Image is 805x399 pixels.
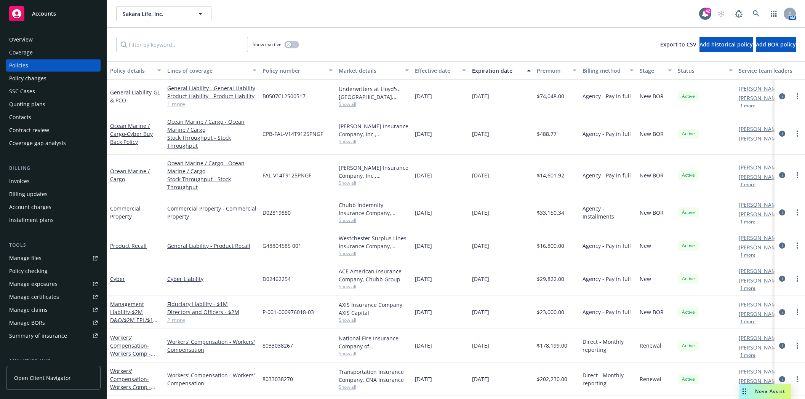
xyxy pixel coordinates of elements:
[640,375,661,383] span: Renewal
[755,388,785,394] span: Nova Assist
[778,341,787,350] a: circleInformation
[14,374,71,382] span: Open Client Navigator
[793,375,802,384] a: more
[681,172,696,179] span: Active
[740,286,755,290] button: 1 more
[6,137,101,149] a: Coverage gap analysis
[167,159,256,175] a: Ocean Marine / Cargo - Ocean Marine / Cargo
[6,201,101,213] a: Account charges
[714,6,729,21] a: Start snowing
[110,168,150,183] a: Ocean Marine / Cargo
[681,130,696,137] span: Active
[9,124,49,136] div: Contract review
[681,93,696,100] span: Active
[583,371,634,387] span: Direct - Monthly reporting
[415,342,432,350] span: [DATE]
[110,89,160,104] span: - GL & PCO
[110,342,155,365] span: - Workers Comp - AOS
[766,6,781,21] a: Switch app
[339,85,409,101] div: Underwriters at Lloyd's, [GEOGRAPHIC_DATA], [PERSON_NAME] of [GEOGRAPHIC_DATA], Price Forbes & Pa...
[740,104,755,108] button: 1 more
[123,10,189,18] span: Sakara Life, Inc.
[583,204,634,220] span: Agency - Installments
[6,278,101,290] a: Manage exposures
[9,111,31,123] div: Contacts
[793,341,802,350] a: more
[778,308,787,317] a: circleInformation
[9,214,54,226] div: Installment plans
[583,130,631,138] span: Agency - Pay in full
[739,234,781,242] a: [PERSON_NAME]
[110,275,125,282] a: Cyber
[739,243,781,251] a: [PERSON_NAME]
[6,59,101,72] a: Policies
[739,384,791,399] button: Nova Assist
[339,283,409,290] span: Show all
[262,375,293,383] span: 8033038270
[339,201,409,217] div: Chubb Indemnity Insurance Company, Chubb Group
[793,274,802,283] a: more
[778,274,787,283] a: circleInformation
[167,100,256,108] a: 1 more
[167,134,256,150] a: Stock Throughput - Stock Throughput
[9,317,45,329] div: Manage BORs
[415,92,432,100] span: [DATE]
[472,209,489,217] span: [DATE]
[537,342,567,350] span: $178,199.00
[739,210,781,218] a: [PERSON_NAME]
[739,201,781,209] a: [PERSON_NAME]
[9,34,33,46] div: Overview
[339,301,409,317] div: AXIS Insurance Company, AXIS Capital
[110,205,141,220] a: Commercial Property
[678,67,724,75] div: Status
[167,275,256,283] a: Cyber Liability
[681,376,696,383] span: Active
[583,242,631,250] span: Agency - Pay in full
[778,375,787,384] a: circleInformation
[740,220,755,224] button: 1 more
[739,377,781,385] a: [PERSON_NAME]
[415,275,432,283] span: [DATE]
[339,368,409,384] div: Transportation Insurance Company, CNA Insurance
[110,242,147,249] a: Product Recall
[253,41,282,48] span: Show inactive
[6,111,101,123] a: Contacts
[339,384,409,390] span: Show all
[6,330,101,342] a: Summary of insurance
[262,130,323,138] span: CPB-FAL-V14T9125PNGF
[739,94,781,102] a: [PERSON_NAME]
[110,122,153,145] a: Ocean Marine / Cargo
[259,61,336,80] button: Policy number
[262,209,291,217] span: D02819880
[739,173,781,181] a: [PERSON_NAME]
[339,164,409,180] div: [PERSON_NAME] Insurance Company, Inc., [PERSON_NAME] Group, [PERSON_NAME] Cargo
[9,201,51,213] div: Account charges
[472,171,489,179] span: [DATE]
[339,350,409,357] span: Show all
[739,163,781,171] a: [PERSON_NAME]
[339,267,409,283] div: ACE American Insurance Company, Chubb Group
[640,130,664,138] span: New BOR
[660,37,696,52] button: Export to CSV
[739,384,749,399] div: Drag to move
[167,118,256,134] a: Ocean Marine / Cargo - Ocean Marine / Cargo
[339,101,409,107] span: Show all
[537,209,564,217] span: $33,150.34
[167,204,256,220] a: Commercial Property - Commercial Property
[262,171,311,179] span: FAL-V14T9125PNGF
[6,164,101,172] div: Billing
[640,92,664,100] span: New BOR
[472,342,489,350] span: [DATE]
[537,275,564,283] span: $29,822.00
[681,209,696,216] span: Active
[9,59,28,72] div: Policies
[107,61,164,80] button: Policy details
[339,234,409,250] div: Westchester Surplus Lines Insurance Company, Chubb Group
[262,342,293,350] span: 8033038267
[793,129,802,138] a: more
[262,67,324,75] div: Policy number
[537,171,564,179] span: $14,601.92
[164,61,259,80] button: Lines of coverage
[778,171,787,180] a: circleInformation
